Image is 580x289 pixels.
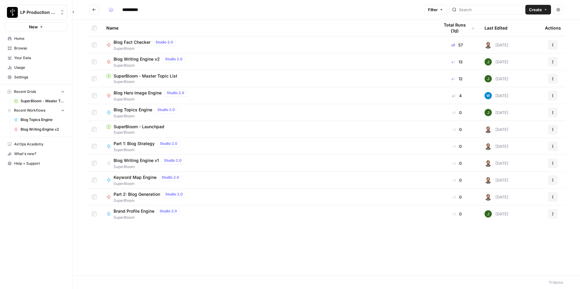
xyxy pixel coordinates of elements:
[114,124,164,130] span: SuperBloom - Launchpad
[14,55,65,61] span: Your Data
[529,7,542,13] span: Create
[5,53,67,63] a: Your Data
[164,158,182,163] span: Studio 2.0
[7,7,18,18] img: LP Production Workloads Logo
[14,65,65,70] span: Usage
[106,56,430,68] a: Blog Writing Engine v2Studio 2.0SuperBloom
[439,76,475,82] div: 12
[439,59,475,65] div: 13
[439,143,475,149] div: 0
[459,7,520,13] input: Search
[114,56,160,62] span: Blog Writing Engine v2
[106,130,430,135] span: SuperBloom
[106,79,430,84] span: SuperBloom
[114,46,178,51] span: SuperBloom
[485,109,508,116] div: [DATE]
[156,40,173,45] span: Studio 2.0
[21,98,65,104] span: SuperBloom - Master Topic List
[485,41,508,49] div: [DATE]
[114,164,187,170] span: SuperBloom
[485,58,508,65] div: [DATE]
[485,20,507,36] div: Last Edited
[160,141,177,146] span: Studio 2.0
[106,208,430,220] a: Brand Profile EngineStudio 2.0SuperBloom
[439,42,475,48] div: 57
[5,34,67,43] a: Home
[5,159,67,168] button: Help + Support
[106,106,430,119] a: Blog Topics EngineStudio 2.0SuperBloom
[485,58,492,65] img: olqs3go1b4m73rizhvw5914cwa42
[439,110,475,116] div: 0
[114,90,162,96] span: Blog Hero Image Engine
[485,143,492,150] img: fdbthlkohqvq3b2ybzi3drh0kqcb
[106,191,430,203] a: Part 2: Blog GenerationStudio 2.0SuperBloom
[428,7,438,13] span: Filter
[114,174,156,180] span: Keyword Map Engine
[114,73,177,79] span: SuperBloom - Master Topic List
[114,147,182,153] span: SuperBloom
[165,56,182,62] span: Studio 2.0
[14,75,65,80] span: Settings
[14,36,65,41] span: Home
[485,176,492,184] img: fdbthlkohqvq3b2ybzi3drh0kqcb
[439,126,475,132] div: 0
[485,176,508,184] div: [DATE]
[114,181,184,186] span: SuperBloom
[114,97,189,102] span: SuperBloom
[114,39,150,45] span: Blog Fact Checker
[106,157,430,170] a: Blog Writing Engine v1Studio 2.0SuperBloom
[114,157,159,164] span: Blog Writing Engine v1
[5,87,67,96] button: Recent Grids
[5,149,67,158] div: What's new?
[545,20,561,36] div: Actions
[485,75,508,82] div: [DATE]
[485,41,492,49] img: fdbthlkohqvq3b2ybzi3drh0kqcb
[114,107,152,113] span: Blog Topics Engine
[11,125,67,134] a: Blog Writing Engine v2
[114,191,160,197] span: Part 2: Blog Generation
[549,279,563,285] div: 11 Items
[14,161,65,166] span: Help + Support
[11,96,67,106] a: SuperBloom - Master Topic List
[5,43,67,53] a: Browse
[5,5,67,20] button: Workspace: LP Production Workloads
[14,89,36,94] span: Recent Grids
[106,140,430,153] a: Part 1: Blog StrategyStudio 2.0SuperBloom
[485,126,492,133] img: fdbthlkohqvq3b2ybzi3drh0kqcb
[439,93,475,99] div: 4
[114,141,155,147] span: Part 1: Blog Strategy
[5,149,67,159] button: What's new?
[14,46,65,51] span: Browse
[485,160,508,167] div: [DATE]
[165,192,183,197] span: Studio 2.0
[106,174,430,186] a: Keyword Map EngineStudio 2.0SuperBloom
[106,20,430,36] div: Name
[106,124,430,135] a: SuperBloom - LaunchpadSuperBloom
[439,194,475,200] div: 0
[5,139,67,149] a: AirOps Academy
[21,127,65,132] span: Blog Writing Engine v2
[114,208,154,214] span: Brand Profile Engine
[439,211,475,217] div: 0
[5,22,67,31] button: New
[14,141,65,147] span: AirOps Academy
[424,5,447,14] button: Filter
[20,9,57,15] span: LP Production Workloads
[525,5,551,14] button: Create
[106,39,430,51] a: Blog Fact CheckerStudio 2.0SuperBloom
[439,20,475,36] div: Total Runs (7d)
[114,113,180,119] span: SuperBloom
[106,73,430,84] a: SuperBloom - Master Topic ListSuperBloom
[485,109,492,116] img: olqs3go1b4m73rizhvw5914cwa42
[21,117,65,122] span: Blog Topics Engine
[485,210,508,218] div: [DATE]
[89,5,99,14] button: Go back
[439,177,475,183] div: 0
[106,89,430,102] a: Blog Hero Image EngineStudio 2.0SuperBloom
[11,115,67,125] a: Blog Topics Engine
[14,108,45,113] span: Recent Workflows
[485,92,492,99] img: e6dqg6lbdbpjqp1a7mpgiwrn07v8
[5,72,67,82] a: Settings
[167,90,184,96] span: Studio 2.0
[157,107,175,113] span: Studio 2.0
